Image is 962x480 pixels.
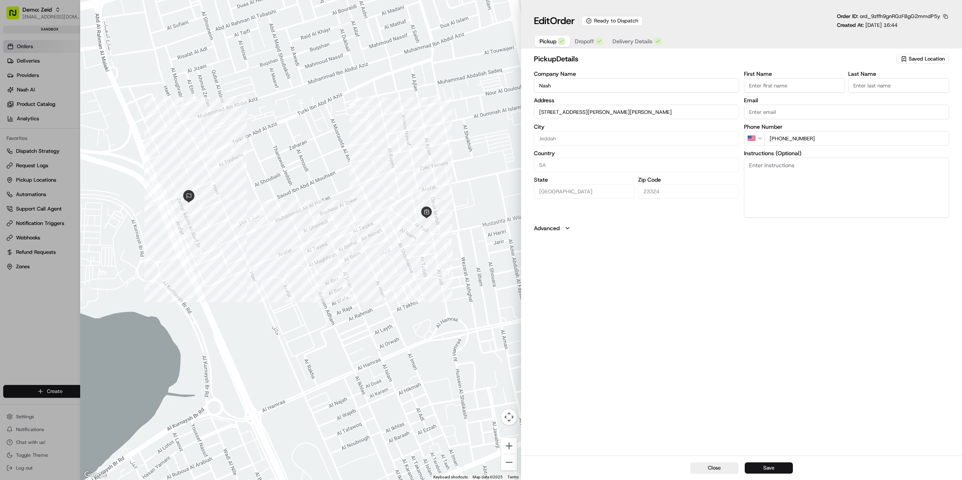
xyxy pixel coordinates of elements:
[68,117,74,123] div: 💻
[837,22,897,29] p: Created At:
[744,150,949,156] label: Instructions (Optional)
[837,13,940,20] p: Order ID:
[848,78,949,93] input: Enter last name
[534,78,739,93] input: Enter company name
[8,76,22,91] img: 1736555255976-a54dd68f-1ca7-489b-9aae-adbdc363a1c4
[534,131,739,146] input: Enter city
[744,105,949,119] input: Enter email
[8,32,146,45] p: Welcome 👋
[27,84,101,91] div: We're available if you need us!
[534,14,575,27] h1: Edit
[80,136,97,142] span: Pylon
[638,177,739,182] label: Zip Code
[534,124,739,130] label: City
[501,454,517,470] button: Zoom out
[82,470,109,480] img: Google
[909,55,945,63] span: Saved Location
[848,71,949,77] label: Last Name
[8,117,14,123] div: 📗
[8,8,24,24] img: Nash
[534,224,949,232] button: Advanced
[5,113,65,127] a: 📗Knowledge Base
[501,409,517,425] button: Map camera controls
[540,37,556,45] span: Pickup
[501,438,517,454] button: Zoom in
[744,71,845,77] label: First Name
[534,184,635,198] input: Enter state
[744,124,949,130] label: Phone Number
[744,97,949,103] label: Email
[745,462,793,474] button: Save
[582,16,643,26] div: Ready to Dispatch
[507,475,519,479] a: Terms
[27,76,131,84] div: Start new chat
[534,177,635,182] label: State
[65,113,132,127] a: 💻API Documentation
[21,51,132,60] input: Clear
[860,13,940,20] span: ord_9zffh9gnRGzFBgG2mmdP5y
[473,475,503,479] span: Map data ©2025
[612,37,653,45] span: Delivery Details
[57,135,97,142] a: Powered byPylon
[534,97,739,103] label: Address
[16,116,61,124] span: Knowledge Base
[534,158,739,172] input: Enter country
[865,22,897,28] span: [DATE] 16:44
[896,53,949,65] button: Saved Location
[534,105,739,119] input: 3880 Omar Mahdi, Al Hamra District, Jeddah 23324, Saudi Arabia
[76,116,129,124] span: API Documentation
[550,14,575,27] span: Order
[744,78,845,93] input: Enter first name
[534,71,739,77] label: Company Name
[433,474,468,480] button: Keyboard shortcuts
[534,53,895,65] h2: pickup Details
[575,37,594,45] span: Dropoff
[82,470,109,480] a: Open this area in Google Maps (opens a new window)
[638,184,739,198] input: Enter zip code
[136,79,146,88] button: Start new chat
[690,462,738,474] button: Close
[764,131,949,146] input: Enter phone number
[534,224,560,232] label: Advanced
[534,150,739,156] label: Country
